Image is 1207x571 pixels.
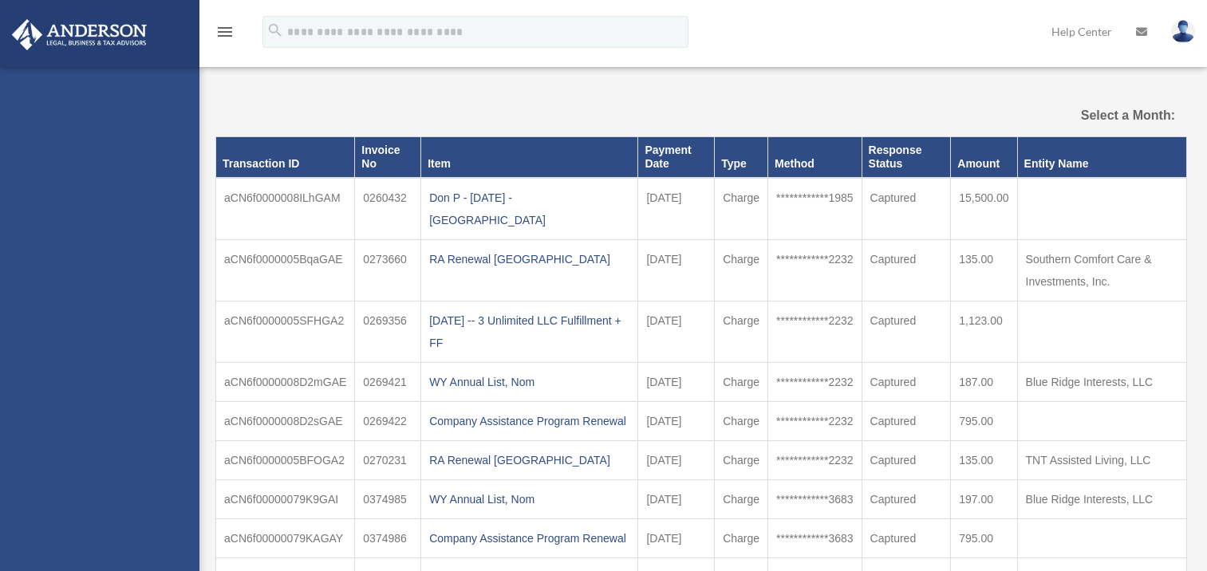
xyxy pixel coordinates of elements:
[715,178,768,240] td: Charge
[266,22,284,39] i: search
[715,239,768,301] td: Charge
[429,410,629,432] div: Company Assistance Program Renewal
[862,362,951,401] td: Captured
[1037,104,1175,127] label: Select a Month:
[715,301,768,362] td: Charge
[216,518,355,557] td: aCN6f00000079KAGAY
[638,137,715,178] th: Payment Date
[951,178,1017,240] td: 15,500.00
[216,239,355,301] td: aCN6f0000005BqaGAE
[429,449,629,471] div: RA Renewal [GEOGRAPHIC_DATA]
[429,371,629,393] div: WY Annual List, Nom
[951,239,1017,301] td: 135.00
[429,187,629,231] div: Don P - [DATE] - [GEOGRAPHIC_DATA]
[216,178,355,240] td: aCN6f0000008ILhGAM
[421,137,638,178] th: Item
[715,440,768,479] td: Charge
[951,362,1017,401] td: 187.00
[638,401,715,440] td: [DATE]
[355,479,421,518] td: 0374985
[638,362,715,401] td: [DATE]
[216,440,355,479] td: aCN6f0000005BFOGA2
[862,401,951,440] td: Captured
[638,518,715,557] td: [DATE]
[862,239,951,301] td: Captured
[638,178,715,240] td: [DATE]
[862,518,951,557] td: Captured
[638,301,715,362] td: [DATE]
[862,137,951,178] th: Response Status
[715,137,768,178] th: Type
[355,137,421,178] th: Invoice No
[951,479,1017,518] td: 197.00
[355,401,421,440] td: 0269422
[638,440,715,479] td: [DATE]
[216,479,355,518] td: aCN6f00000079K9GAI
[951,401,1017,440] td: 795.00
[7,19,152,50] img: Anderson Advisors Platinum Portal
[355,362,421,401] td: 0269421
[355,178,421,240] td: 0260432
[1171,20,1195,43] img: User Pic
[715,479,768,518] td: Charge
[862,178,951,240] td: Captured
[355,440,421,479] td: 0270231
[715,362,768,401] td: Charge
[951,137,1017,178] th: Amount
[1017,362,1186,401] td: Blue Ridge Interests, LLC
[216,401,355,440] td: aCN6f0000008D2sGAE
[1017,239,1186,301] td: Southern Comfort Care & Investments, Inc.
[355,301,421,362] td: 0269356
[715,518,768,557] td: Charge
[951,518,1017,557] td: 795.00
[429,527,629,549] div: Company Assistance Program Renewal
[215,28,235,41] a: menu
[429,488,629,510] div: WY Annual List, Nom
[1017,440,1186,479] td: TNT Assisted Living, LLC
[429,309,629,354] div: [DATE] -- 3 Unlimited LLC Fulfillment + FF
[216,137,355,178] th: Transaction ID
[862,440,951,479] td: Captured
[355,239,421,301] td: 0273660
[862,479,951,518] td: Captured
[768,137,862,178] th: Method
[215,22,235,41] i: menu
[638,239,715,301] td: [DATE]
[216,301,355,362] td: aCN6f0000005SFHGA2
[1017,479,1186,518] td: Blue Ridge Interests, LLC
[1017,137,1186,178] th: Entity Name
[216,362,355,401] td: aCN6f0000008D2mGAE
[715,401,768,440] td: Charge
[951,440,1017,479] td: 135.00
[638,479,715,518] td: [DATE]
[951,301,1017,362] td: 1,123.00
[429,248,629,270] div: RA Renewal [GEOGRAPHIC_DATA]
[862,301,951,362] td: Captured
[355,518,421,557] td: 0374986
